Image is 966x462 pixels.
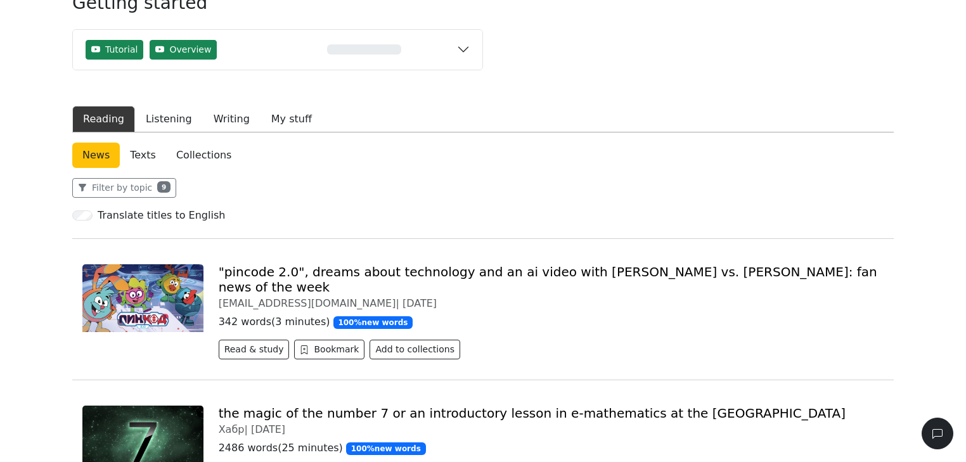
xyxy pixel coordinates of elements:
[169,43,211,56] span: Overview
[203,106,261,132] button: Writing
[82,264,203,332] img: AQAKqM75Z2hD6p7ZH61VvWDDXkAdFyTVb8wPvBYfTa41bBaGUtBXn5LKkCFxVi9-SrWK-9CYTr4RP9P48dO6o0oi4IY.png
[150,40,217,60] button: Overview
[402,297,437,309] span: [DATE]
[73,30,482,70] button: TutorialOverview
[219,345,295,357] a: Read & study
[157,181,171,193] span: 9
[219,340,290,359] button: Read & study
[72,143,120,168] a: News
[72,178,176,198] button: Filter by topic9
[72,106,135,132] button: Reading
[251,423,285,435] span: [DATE]
[166,143,241,168] a: Collections
[86,40,143,60] button: Tutorial
[219,406,846,421] a: the magic of the number 7 or an introductory lesson in e-mathematics at the [GEOGRAPHIC_DATA]
[333,316,413,329] span: 100 % new words
[261,106,323,132] button: My stuff
[294,340,364,359] button: Bookmark
[105,43,138,56] span: Tutorial
[219,297,884,309] div: [EMAIL_ADDRESS][DOMAIN_NAME] |
[219,440,884,456] p: 2486 words ( 25 minutes )
[120,143,166,168] a: Texts
[98,209,225,221] h6: Translate titles to English
[219,314,884,330] p: 342 words ( 3 minutes )
[135,106,203,132] button: Listening
[346,442,426,455] span: 100 % new words
[370,340,460,359] button: Add to collections
[219,423,884,435] div: Хабр |
[219,264,877,295] a: "pincode 2.0", dreams about technology and an ai video with [PERSON_NAME] vs. [PERSON_NAME]: fan ...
